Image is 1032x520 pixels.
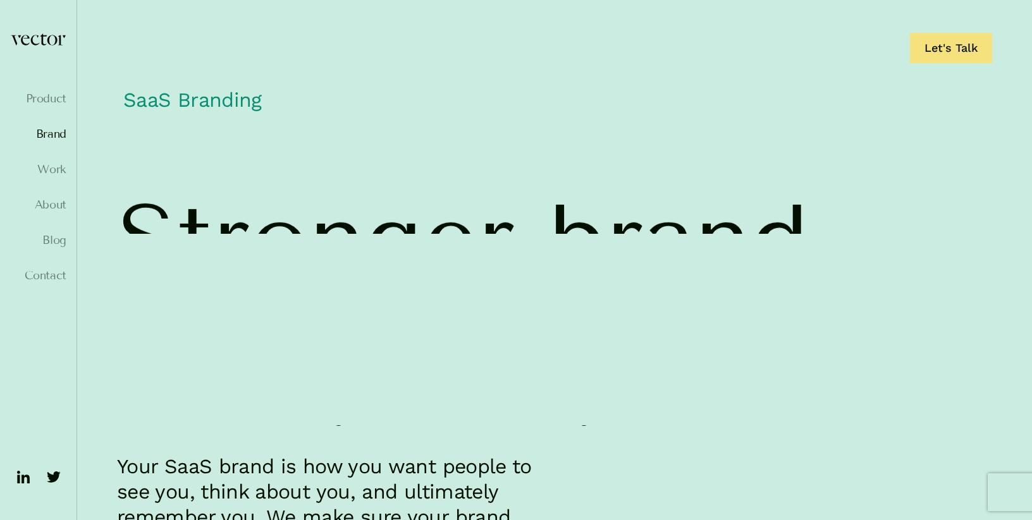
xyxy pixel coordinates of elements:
span: brand. [548,191,835,287]
span: relationships. [117,413,729,509]
a: Blog [10,234,66,246]
a: Work [10,163,66,176]
a: Let's Talk [910,33,992,63]
img: ico-linkedin [13,467,34,487]
span: Stronger [117,191,515,287]
h1: SaaS Branding [117,81,992,125]
a: Contact [10,269,66,282]
a: Product [10,92,66,105]
a: About [10,198,66,211]
a: Brand [10,128,66,140]
img: ico-twitter-fill [44,467,64,487]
